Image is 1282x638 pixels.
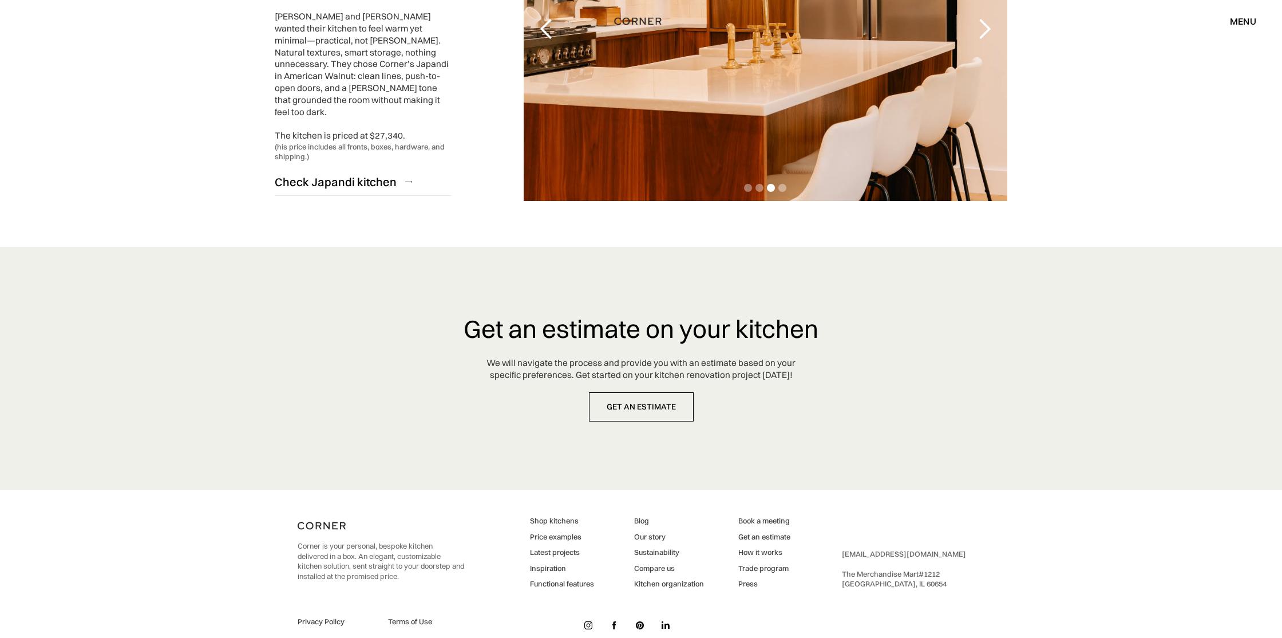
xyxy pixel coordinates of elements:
[634,548,704,558] a: Sustainability
[767,184,775,192] div: Show slide 3 of 4
[275,174,397,190] div: Check Japandi kitchen
[738,516,790,526] a: Book a meeting
[755,184,763,192] div: Show slide 2 of 4
[530,579,594,589] a: Functional features
[738,548,790,558] a: How it works
[388,617,465,627] a: Terms of Use
[778,184,786,192] div: Show slide 4 of 4
[738,532,790,542] a: Get an estimate
[1218,11,1256,31] div: menu
[275,142,451,162] div: (his price includes all fronts, boxes, hardware, and shipping.)
[530,564,594,574] a: Inspiration
[842,549,966,558] a: [EMAIL_ADDRESS][DOMAIN_NAME]
[298,617,374,627] a: Privacy Policy
[530,548,594,558] a: Latest projects
[634,532,704,542] a: Our story
[298,541,464,581] p: Corner is your personal, bespoke kitchen delivered in a box. An elegant, customizable kitchen sol...
[486,357,796,381] div: We will navigate the process and provide you with an estimate based on your specific preferences....
[842,549,966,589] div: ‍ The Merchandise Mart #1212 ‍ [GEOGRAPHIC_DATA], IL 60654
[744,184,752,192] div: Show slide 1 of 4
[275,168,451,196] a: Check Japandi kitchen
[530,516,594,526] a: Shop kitchens
[634,516,704,526] a: Blog
[589,392,694,422] a: get an estimate
[530,532,594,542] a: Price examples
[634,564,704,574] a: Compare us
[593,14,689,29] a: home
[634,579,704,589] a: Kitchen organization
[738,564,790,574] a: Trade program
[1230,17,1256,26] div: menu
[464,316,818,342] h3: Get an estimate on your kitchen
[738,579,790,589] a: Press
